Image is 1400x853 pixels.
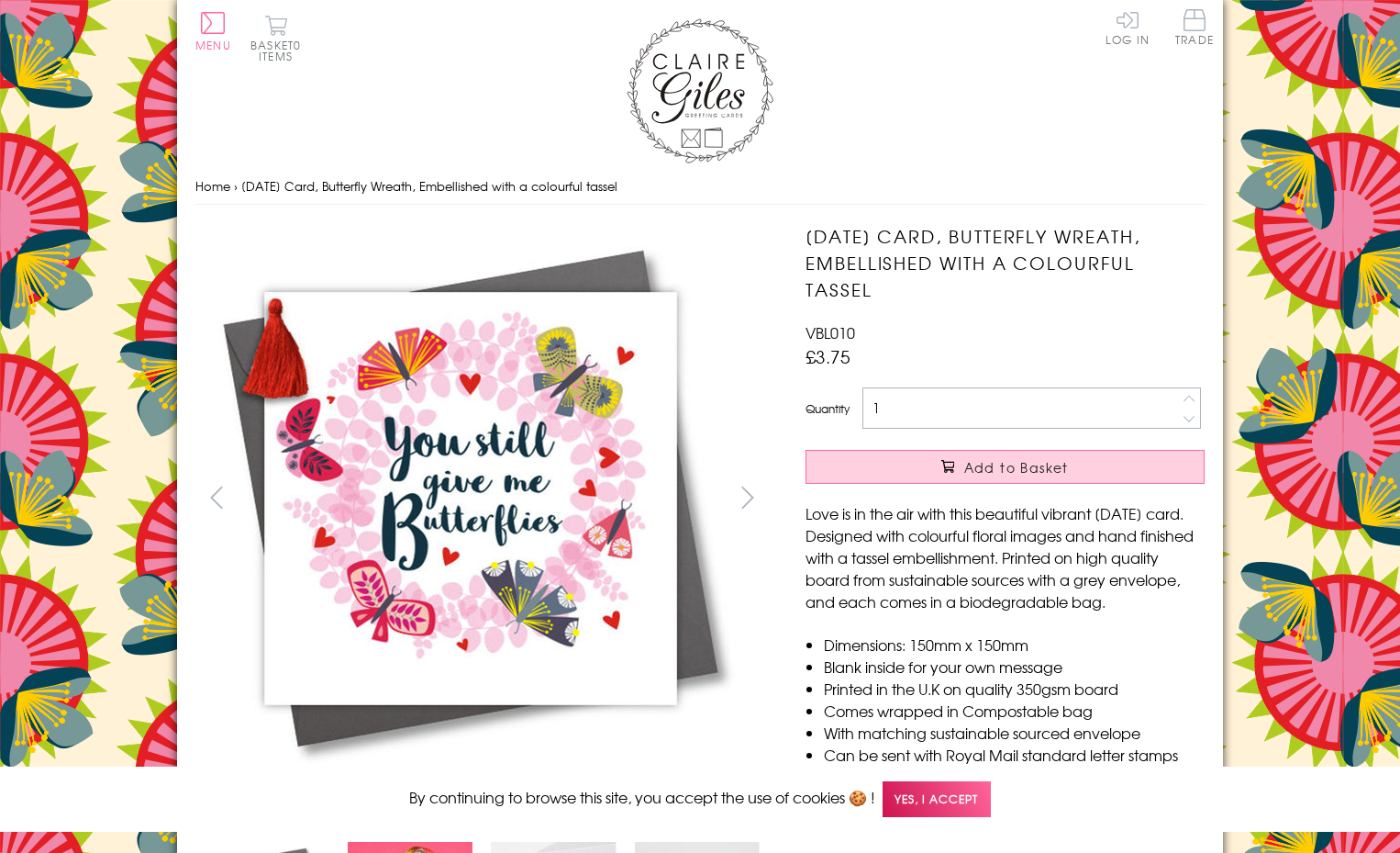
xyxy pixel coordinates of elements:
[250,15,301,62] button: Basket0 items
[806,450,1205,484] button: Add to Basket
[195,168,1205,206] nav: breadcrumbs
[769,223,1319,774] img: Valentine's Day Card, Butterfly Wreath, Embellished with a colourful tassel
[1106,9,1150,45] a: Log In
[195,477,237,518] button: prev
[824,722,1205,744] li: With matching sustainable sourced envelope
[195,37,231,53] span: Menu
[806,400,850,417] label: Quantity
[195,12,231,51] button: Menu
[964,458,1069,477] span: Add to Basket
[824,700,1205,722] li: Comes wrapped in Compostable bag
[241,177,617,195] span: [DATE] Card, Butterfly Wreath, Embellished with a colourful tassel
[195,223,746,774] img: Valentine's Day Card, Butterfly Wreath, Embellished with a colourful tassel
[627,18,773,163] img: Claire Giles Greetings Cards
[824,678,1205,700] li: Printed in the U.K on quality 350gsm board
[195,177,230,195] a: Home
[806,502,1205,612] p: Love is in the air with this beautiful vibrant [DATE] card. Designed with colourful floral images...
[234,177,238,195] span: ›
[1175,9,1214,45] span: Trade
[806,343,850,369] span: £3.75
[806,223,1205,302] h1: [DATE] Card, Butterfly Wreath, Embellished with a colourful tassel
[728,477,769,518] button: next
[883,781,991,817] span: Yes, I accept
[824,656,1205,678] li: Blank inside for your own message
[824,744,1205,766] li: Can be sent with Royal Mail standard letter stamps
[806,321,855,343] span: VBL010
[1175,9,1214,49] a: Trade
[259,37,301,64] span: 0 items
[824,634,1205,656] li: Dimensions: 150mm x 150mm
